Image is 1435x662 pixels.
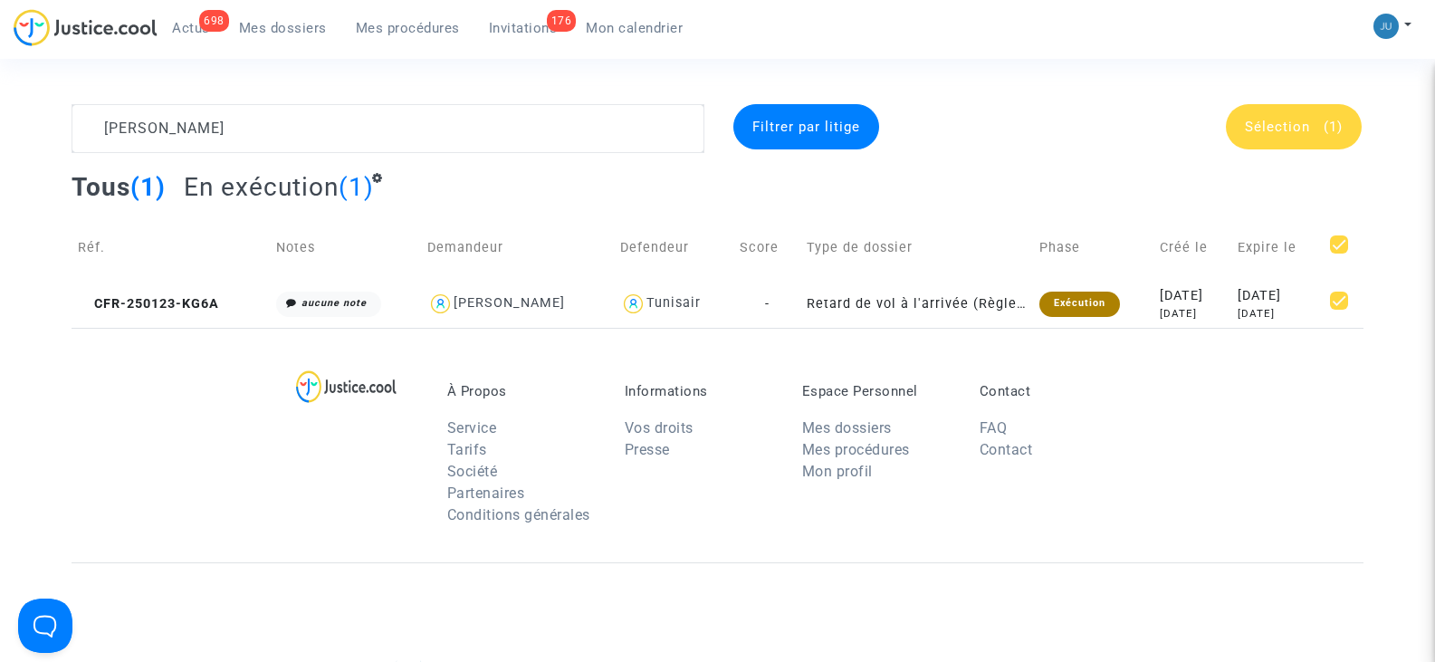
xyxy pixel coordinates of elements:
[1373,14,1399,39] img: 5a1477657f894e90ed302d2948cf88b6
[571,14,697,42] a: Mon calendrier
[14,9,158,46] img: jc-logo.svg
[1033,216,1153,280] td: Phase
[130,172,166,202] span: (1)
[1160,286,1225,306] div: [DATE]
[980,383,1130,399] p: Contact
[72,172,130,202] span: Tous
[1160,306,1225,321] div: [DATE]
[800,216,1033,280] td: Type de dossier
[625,441,670,458] a: Presse
[447,441,487,458] a: Tarifs
[78,296,219,312] span: CFR-250123-KG6A
[270,216,421,280] td: Notes
[447,506,590,523] a: Conditions générales
[1245,119,1310,135] span: Sélection
[1324,119,1343,135] span: (1)
[800,280,1033,328] td: Retard de vol à l'arrivée (Règlement CE n°261/2004)
[1039,292,1120,317] div: Exécution
[356,20,460,36] span: Mes procédures
[427,291,454,317] img: icon-user.svg
[1153,216,1231,280] td: Créé le
[225,14,341,42] a: Mes dossiers
[239,20,327,36] span: Mes dossiers
[18,599,72,653] iframe: Help Scout Beacon - Open
[1231,216,1324,280] td: Expire le
[474,14,572,42] a: 176Invitations
[184,172,339,202] span: En exécution
[625,419,694,437] a: Vos droits
[646,295,701,311] div: Tunisair
[802,441,910,458] a: Mes procédures
[980,441,1033,458] a: Contact
[172,20,210,36] span: Actus
[802,419,892,437] a: Mes dossiers
[620,291,646,317] img: icon-user.svg
[301,297,367,309] i: aucune note
[296,370,397,403] img: logo-lg.svg
[447,463,498,480] a: Société
[421,216,614,280] td: Demandeur
[765,296,770,312] span: -
[341,14,474,42] a: Mes procédures
[802,463,873,480] a: Mon profil
[625,383,775,399] p: Informations
[1238,286,1317,306] div: [DATE]
[489,20,558,36] span: Invitations
[547,10,577,32] div: 176
[339,172,374,202] span: (1)
[586,20,683,36] span: Mon calendrier
[802,383,952,399] p: Espace Personnel
[158,14,225,42] a: 698Actus
[447,419,497,437] a: Service
[447,485,525,502] a: Partenaires
[980,419,1008,437] a: FAQ
[733,216,799,280] td: Score
[752,119,860,135] span: Filtrer par litige
[199,10,229,32] div: 698
[614,216,733,280] td: Defendeur
[454,295,565,311] div: [PERSON_NAME]
[1238,306,1317,321] div: [DATE]
[447,383,598,399] p: À Propos
[72,216,270,280] td: Réf.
